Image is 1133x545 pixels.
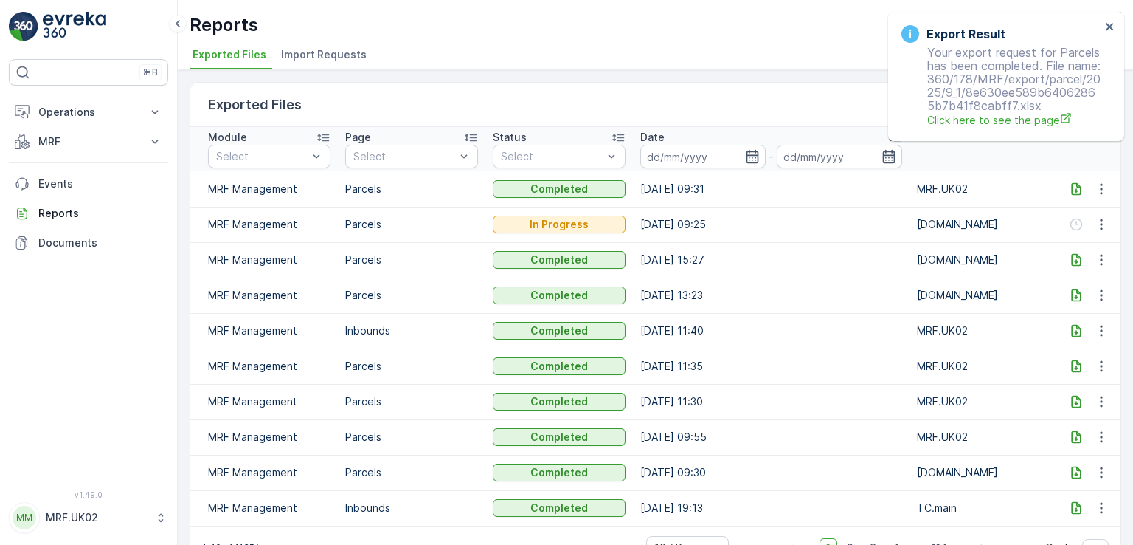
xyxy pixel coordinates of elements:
td: MRF Management [190,349,338,384]
p: MRF.UK02 [46,510,148,525]
button: Completed [493,287,626,304]
p: Reports [38,206,162,221]
img: logo_light-DOdMpM7g.png [43,12,106,41]
td: Parcels [338,207,485,242]
div: MM [13,506,36,529]
p: Completed [530,394,588,409]
input: dd/mm/yyyy [640,145,766,168]
td: MRF Management [190,242,338,278]
h3: Export Result [926,25,1005,43]
button: Completed [493,499,626,517]
button: In Progress [493,216,626,233]
p: - [769,148,774,165]
td: Parcels [338,455,485,490]
td: [DOMAIN_NAME] [909,242,1057,278]
button: Operations [9,97,168,127]
a: Click here to see the page [927,112,1101,128]
button: Completed [493,464,626,481]
p: Completed [530,465,588,480]
td: [DATE] 13:23 [633,278,909,313]
td: MRF Management [190,278,338,313]
span: Exported Files [193,47,266,62]
button: Completed [493,251,626,269]
td: [DATE] 11:30 [633,384,909,419]
td: MRF.UK02 [909,349,1057,384]
td: [DOMAIN_NAME] [909,278,1057,313]
td: MRF.UK02 [909,419,1057,455]
td: MRF Management [190,313,338,349]
p: Completed [530,501,588,515]
a: Events [9,169,168,199]
button: MRF [9,127,168,157]
p: Completed [530,253,588,267]
td: [DATE] 19:13 [633,490,909,526]
p: Date [640,130,665,145]
button: Completed [493,428,626,446]
td: [DATE] 09:31 [633,171,909,207]
button: Completed [493,180,626,198]
button: Completed [493,357,626,375]
p: Exported Files [208,95,302,115]
td: Inbounds [338,313,485,349]
td: [DATE] 09:55 [633,419,909,455]
td: Parcels [338,171,485,207]
p: ⌘B [143,66,158,78]
span: v 1.49.0 [9,490,168,499]
span: Import Requests [281,47,367,62]
td: [DATE] 11:35 [633,349,909,384]
td: TC.main [909,490,1057,526]
button: Completed [493,322,626,340]
td: [DATE] 09:30 [633,455,909,490]
img: logo [9,12,38,41]
td: Parcels [338,278,485,313]
p: Your export request for Parcels has been completed. File name: 360/178/MRF/export/parcel/2025/9_1... [901,46,1101,128]
td: [DATE] 09:25 [633,207,909,242]
p: Select [216,149,308,164]
p: Reports [190,13,258,37]
td: MRF Management [190,419,338,455]
td: [DOMAIN_NAME] [909,455,1057,490]
p: Completed [530,182,588,196]
td: MRF.UK02 [909,384,1057,419]
td: [DOMAIN_NAME] [909,207,1057,242]
p: In Progress [530,217,589,232]
p: Module [208,130,247,145]
td: [DATE] 11:40 [633,313,909,349]
p: Completed [530,430,588,445]
p: Page [345,130,371,145]
button: MMMRF.UK02 [9,502,168,533]
p: Completed [530,323,588,338]
a: Reports [9,199,168,228]
p: MRF [38,134,139,149]
button: Completed [493,393,626,411]
td: Parcels [338,242,485,278]
td: Parcels [338,384,485,419]
td: MRF.UK02 [909,171,1057,207]
p: Status [493,130,527,145]
td: MRF Management [190,207,338,242]
td: Inbounds [338,490,485,526]
button: close [1105,21,1115,35]
p: Events [38,176,162,191]
td: Parcels [338,349,485,384]
td: MRF Management [190,384,338,419]
td: MRF.UK02 [909,313,1057,349]
td: MRF Management [190,171,338,207]
p: Select [353,149,455,164]
td: MRF Management [190,490,338,526]
p: Operations [38,105,139,120]
p: Completed [530,359,588,374]
p: Documents [38,236,162,250]
td: Parcels [338,419,485,455]
a: Documents [9,228,168,258]
p: Select [501,149,603,164]
td: [DATE] 15:27 [633,242,909,278]
input: dd/mm/yyyy [777,145,902,168]
td: MRF Management [190,455,338,490]
p: Completed [530,288,588,303]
